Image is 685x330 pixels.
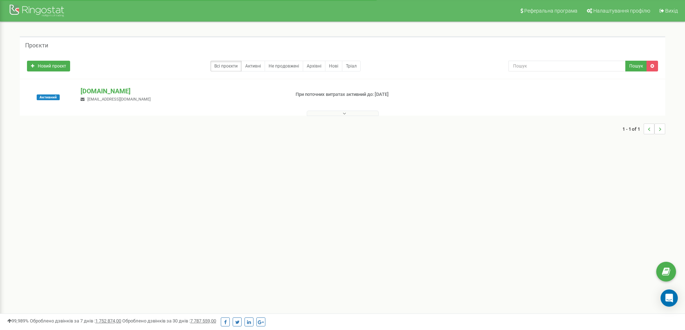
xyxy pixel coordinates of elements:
[622,124,644,134] span: 1 - 1 of 1
[622,116,665,141] nav: ...
[87,97,151,102] span: [EMAIL_ADDRESS][DOMAIN_NAME]
[95,318,121,324] u: 1 752 874,00
[661,289,678,307] div: Open Intercom Messenger
[122,318,216,324] span: Оброблено дзвінків за 30 днів :
[210,61,242,71] a: Всі проєкти
[325,61,342,71] a: Нові
[25,42,48,49] h5: Проєкти
[265,61,303,71] a: Не продовжені
[665,8,678,14] span: Вихід
[593,8,650,14] span: Налаштування профілю
[190,318,216,324] u: 7 787 559,00
[7,318,29,324] span: 99,989%
[296,91,445,98] p: При поточних витратах активний до: [DATE]
[37,94,60,100] span: Активний
[30,318,121,324] span: Оброблено дзвінків за 7 днів :
[524,8,577,14] span: Реферальна програма
[303,61,325,71] a: Архівні
[625,61,647,71] button: Пошук
[27,61,70,71] a: Новий проєкт
[81,87,284,96] p: [DOMAIN_NAME]
[342,61,361,71] a: Тріал
[241,61,265,71] a: Активні
[508,61,626,71] input: Пошук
